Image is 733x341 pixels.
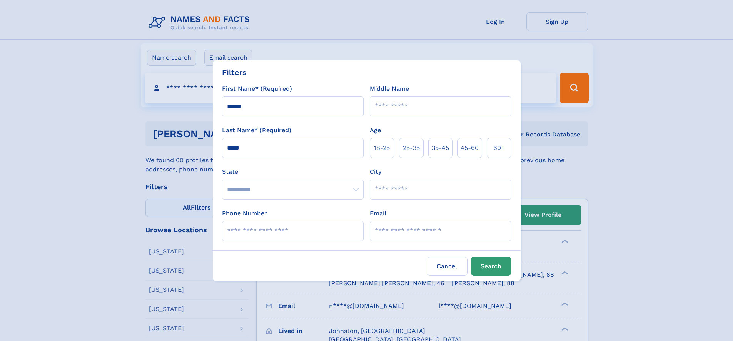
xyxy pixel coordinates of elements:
span: 25‑35 [403,143,420,153]
label: Age [370,126,381,135]
div: Filters [222,67,247,78]
span: 35‑45 [432,143,449,153]
span: 45‑60 [461,143,479,153]
label: Phone Number [222,209,267,218]
button: Search [471,257,511,276]
label: State [222,167,364,176]
label: Last Name* (Required) [222,126,291,135]
label: First Name* (Required) [222,84,292,93]
label: Cancel [427,257,468,276]
span: 18‑25 [374,143,390,153]
label: City [370,167,381,176]
label: Middle Name [370,84,409,93]
span: 60+ [493,143,505,153]
label: Email [370,209,386,218]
